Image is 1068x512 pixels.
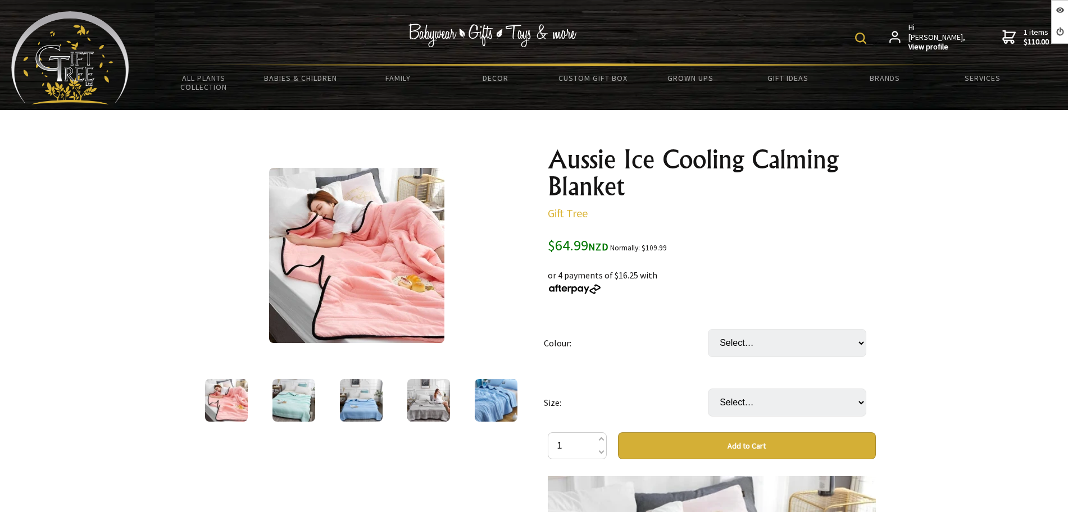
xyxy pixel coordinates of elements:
span: NZD [588,240,608,253]
a: Services [934,66,1031,90]
button: Add to Cart [618,432,876,459]
a: Gift Tree [548,206,588,220]
a: 1 items$110.00 [1002,22,1049,52]
a: All Plants Collection [155,66,252,99]
img: product search [855,33,866,44]
img: Aussie Ice Cooling Calming Blanket [272,379,315,422]
a: Grown Ups [642,66,739,90]
span: Hi [PERSON_NAME], [908,22,966,52]
img: Aussie Ice Cooling Calming Blanket [205,379,248,422]
img: Aussie Ice Cooling Calming Blanket [340,379,383,422]
a: Custom Gift Box [544,66,642,90]
a: Babies & Children [252,66,349,90]
img: Babyware - Gifts - Toys and more... [11,11,129,104]
td: Size: [544,373,708,432]
a: Hi [PERSON_NAME],View profile [889,22,966,52]
img: Afterpay [548,284,602,294]
td: Colour: [544,313,708,373]
img: Babywear - Gifts - Toys & more [408,24,576,47]
img: Aussie Ice Cooling Calming Blanket [269,168,444,343]
img: Aussie Ice Cooling Calming Blanket [407,379,450,422]
a: Family [349,66,447,90]
img: Aussie Ice Cooling Calming Blanket [475,379,517,422]
span: $64.99 [548,236,608,254]
small: Normally: $109.99 [610,243,667,253]
strong: View profile [908,42,966,52]
strong: $110.00 [1024,37,1049,47]
h1: Aussie Ice Cooling Calming Blanket [548,146,876,200]
a: Decor [447,66,544,90]
div: or 4 payments of $16.25 with [548,255,876,295]
span: 1 items [1024,27,1049,47]
a: Brands [837,66,934,90]
a: Gift Ideas [739,66,836,90]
